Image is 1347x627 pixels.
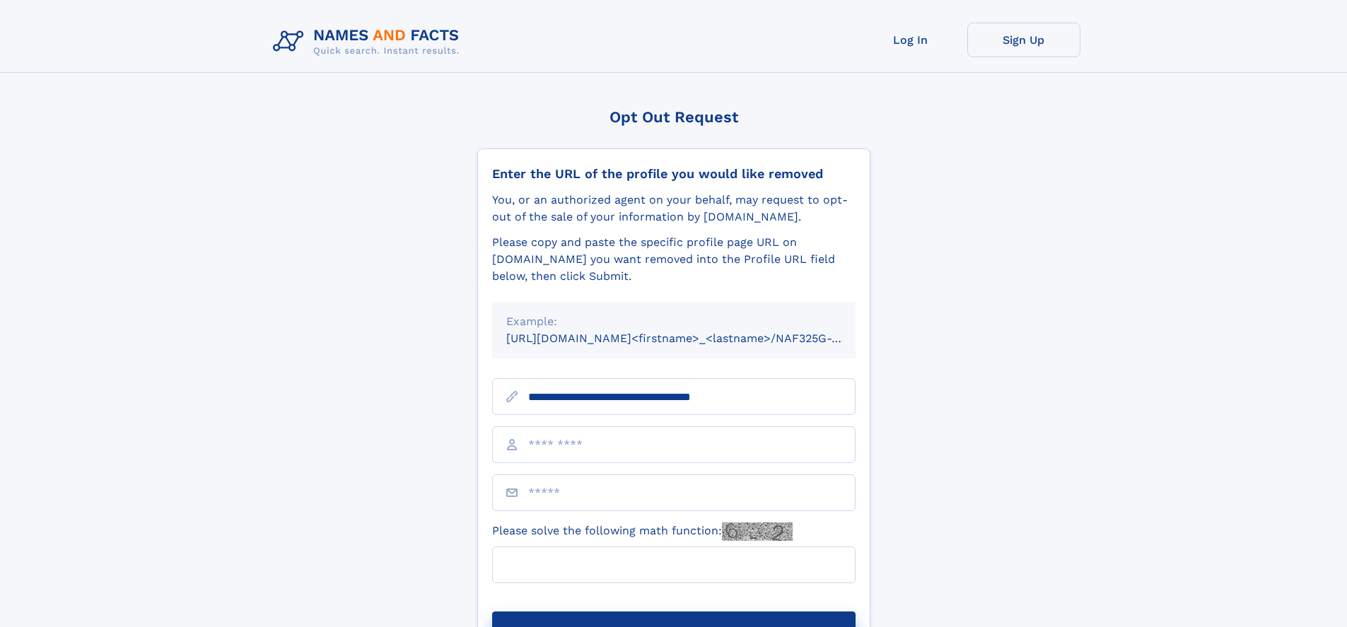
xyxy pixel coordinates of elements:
a: Log In [854,23,967,57]
small: [URL][DOMAIN_NAME]<firstname>_<lastname>/NAF325G-xxxxxxxx [506,332,882,345]
div: Opt Out Request [477,108,870,126]
div: You, or an authorized agent on your behalf, may request to opt-out of the sale of your informatio... [492,192,856,225]
div: Enter the URL of the profile you would like removed [492,166,856,182]
div: Example: [506,313,841,330]
div: Please copy and paste the specific profile page URL on [DOMAIN_NAME] you want removed into the Pr... [492,234,856,285]
label: Please solve the following math function: [492,522,793,541]
img: Logo Names and Facts [267,23,471,61]
a: Sign Up [967,23,1080,57]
